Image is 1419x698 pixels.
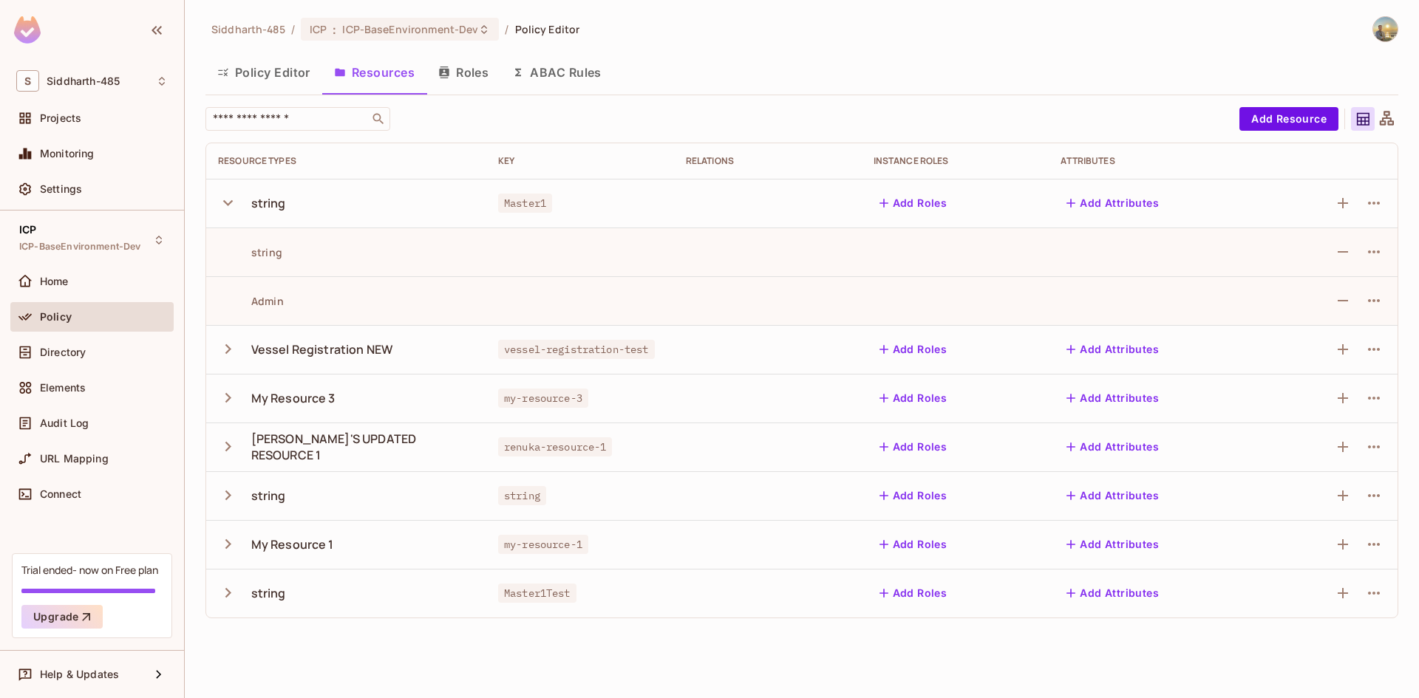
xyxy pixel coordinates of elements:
button: Add Attributes [1061,338,1165,361]
span: Help & Updates [40,668,119,680]
div: Instance roles [874,155,1038,167]
span: renuka-resource-1 [498,437,613,456]
div: Resource Types [218,155,474,167]
button: Add Roles [874,435,953,459]
div: Vessel Registration NEW [251,341,392,357]
div: string [251,195,286,211]
button: Roles [426,54,500,91]
div: Admin [218,294,284,308]
span: ICP-BaseEnvironment-Dev [342,22,478,36]
li: / [505,22,508,36]
div: My Resource 1 [251,536,334,552]
span: S [16,70,39,92]
button: Add Resource [1239,107,1338,131]
div: Attributes [1061,155,1253,167]
div: string [251,585,286,601]
span: Home [40,276,69,287]
div: My Resource 3 [251,390,336,406]
span: ICP [310,22,327,36]
div: string [218,245,282,259]
button: Add Attributes [1061,435,1165,459]
button: Add Attributes [1061,386,1165,410]
span: Policy [40,311,72,323]
span: Master1 [498,194,552,213]
span: ICP [19,224,36,236]
span: Master1Test [498,584,576,603]
button: Upgrade [21,605,103,629]
button: Add Roles [874,581,953,605]
button: Add Attributes [1061,533,1165,556]
span: Workspace: Siddharth-485 [47,75,120,87]
span: my-resource-3 [498,389,588,408]
button: Add Roles [874,386,953,410]
span: Monitoring [40,148,95,160]
span: Policy Editor [515,22,580,36]
span: vessel-registration-test [498,340,655,359]
button: Add Roles [874,191,953,215]
button: Add Attributes [1061,191,1165,215]
span: Settings [40,183,82,195]
button: Add Attributes [1061,484,1165,507]
button: Add Roles [874,338,953,361]
img: Siddharth Sharma [1373,17,1398,41]
span: URL Mapping [40,453,109,465]
button: Policy Editor [205,54,322,91]
button: Add Roles [874,484,953,507]
span: Directory [40,346,86,358]
button: Resources [322,54,426,91]
img: SReyMgAAAABJRU5ErkJggg== [14,16,41,44]
button: ABAC Rules [500,54,613,91]
button: Add Roles [874,533,953,556]
span: Projects [40,112,81,124]
div: string [251,487,286,504]
span: string [498,486,546,505]
span: : [332,24,337,35]
div: Trial ended- now on Free plan [21,563,158,577]
button: Add Attributes [1061,581,1165,605]
span: my-resource-1 [498,535,588,554]
li: / [291,22,295,36]
span: Audit Log [40,417,89,429]
div: Key [498,155,662,167]
span: ICP-BaseEnvironment-Dev [19,241,140,253]
span: Elements [40,382,86,394]
div: [PERSON_NAME]'S UPDATED RESOURCE 1 [251,431,474,463]
div: Relations [686,155,850,167]
span: the active workspace [211,22,285,36]
span: Connect [40,488,81,500]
